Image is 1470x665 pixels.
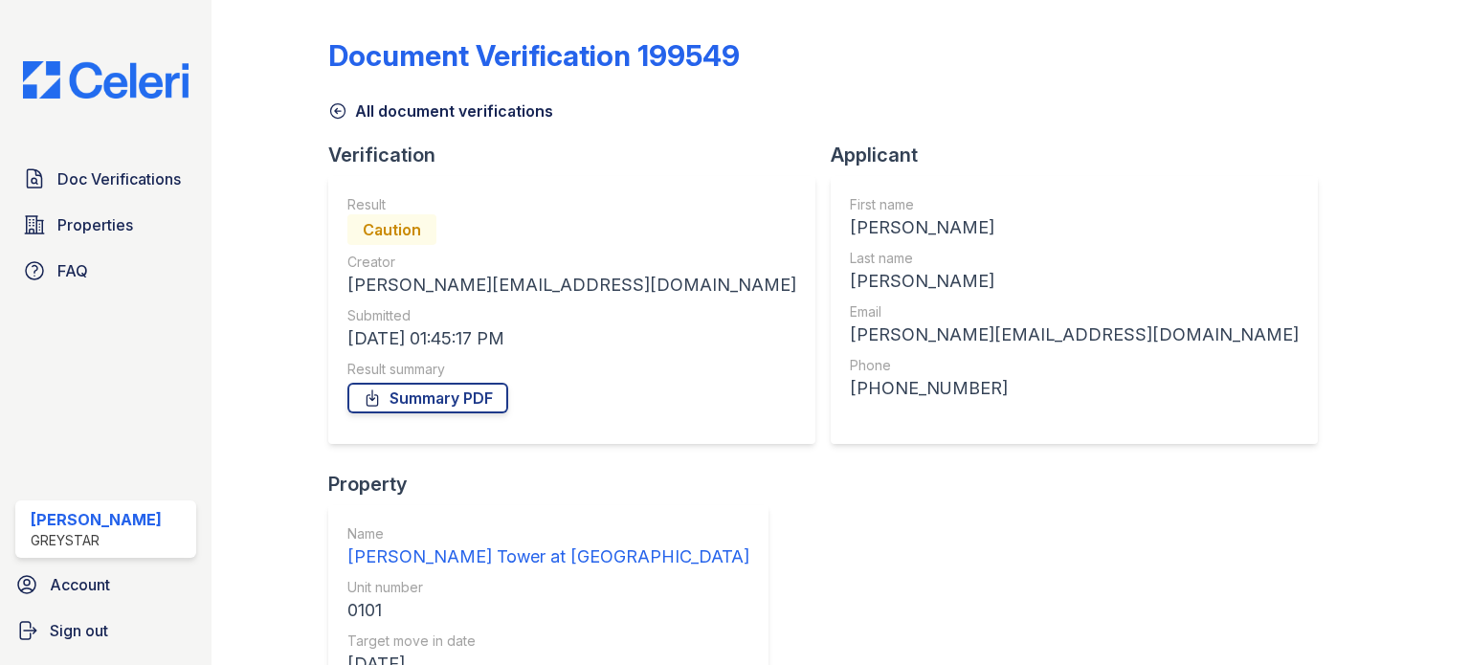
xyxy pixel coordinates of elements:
[831,142,1333,168] div: Applicant
[347,524,749,570] a: Name [PERSON_NAME] Tower at [GEOGRAPHIC_DATA]
[50,619,108,642] span: Sign out
[850,356,1299,375] div: Phone
[50,573,110,596] span: Account
[347,543,749,570] div: [PERSON_NAME] Tower at [GEOGRAPHIC_DATA]
[57,259,88,282] span: FAQ
[850,321,1299,348] div: [PERSON_NAME][EMAIL_ADDRESS][DOMAIN_NAME]
[347,524,749,543] div: Name
[328,100,553,122] a: All document verifications
[57,167,181,190] span: Doc Verifications
[328,471,784,498] div: Property
[850,268,1299,295] div: [PERSON_NAME]
[347,578,749,597] div: Unit number
[347,360,796,379] div: Result summary
[347,306,796,325] div: Submitted
[328,142,831,168] div: Verification
[31,531,162,550] div: Greystar
[850,214,1299,241] div: [PERSON_NAME]
[31,508,162,531] div: [PERSON_NAME]
[8,61,204,99] img: CE_Logo_Blue-a8612792a0a2168367f1c8372b55b34899dd931a85d93a1a3d3e32e68fde9ad4.png
[850,249,1299,268] div: Last name
[347,597,749,624] div: 0101
[15,160,196,198] a: Doc Verifications
[347,214,436,245] div: Caution
[850,195,1299,214] div: First name
[15,252,196,290] a: FAQ
[347,272,796,299] div: [PERSON_NAME][EMAIL_ADDRESS][DOMAIN_NAME]
[328,38,740,73] div: Document Verification 199549
[850,375,1299,402] div: [PHONE_NUMBER]
[347,632,749,651] div: Target move in date
[8,611,204,650] a: Sign out
[347,195,796,214] div: Result
[850,302,1299,321] div: Email
[15,206,196,244] a: Properties
[8,565,204,604] a: Account
[347,325,796,352] div: [DATE] 01:45:17 PM
[347,383,508,413] a: Summary PDF
[347,253,796,272] div: Creator
[57,213,133,236] span: Properties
